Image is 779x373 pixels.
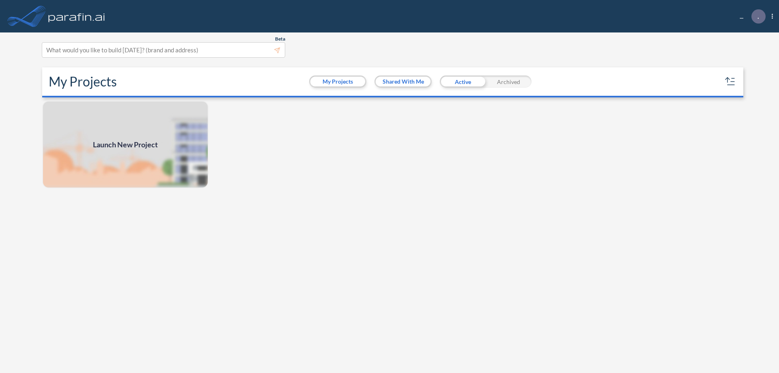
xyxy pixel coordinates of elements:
[757,13,759,20] p: .
[727,9,773,24] div: ...
[724,75,737,88] button: sort
[486,75,532,88] div: Archived
[42,101,209,188] img: add
[275,36,285,42] span: Beta
[47,8,107,24] img: logo
[49,74,117,89] h2: My Projects
[310,77,365,86] button: My Projects
[440,75,486,88] div: Active
[376,77,430,86] button: Shared With Me
[93,139,158,150] span: Launch New Project
[42,101,209,188] a: Launch New Project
